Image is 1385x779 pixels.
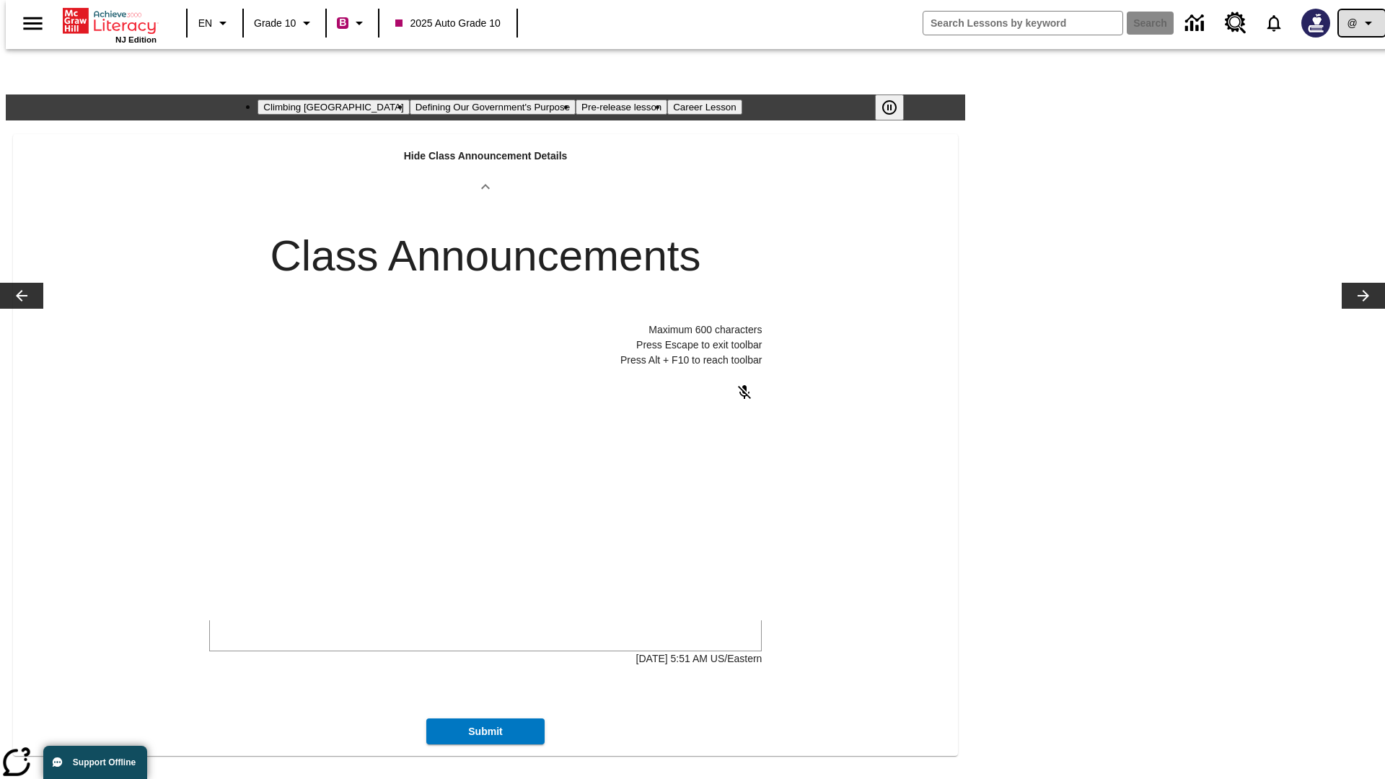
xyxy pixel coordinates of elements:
[12,2,54,45] button: Open side menu
[667,100,742,115] button: Slide 4 Career Lesson
[63,5,157,44] div: Home
[576,100,667,115] button: Slide 3 Pre-release lesson
[254,16,296,31] span: Grade 10
[1255,4,1293,42] a: Notifications
[270,230,700,282] h2: Class Announcements
[426,718,545,745] button: Submit
[1347,16,1357,31] span: @
[209,353,762,368] p: Press Alt + F10 to reach toolbar
[339,14,346,32] span: B
[248,10,321,36] button: Grade: Grade 10, Select a grade
[192,10,238,36] button: Language: EN, Select a language
[395,16,500,31] span: 2025 Auto Grade 10
[404,149,568,164] p: Hide Class Announcement Details
[331,10,374,36] button: Boost Class color is violet red. Change class color
[43,746,147,779] button: Support Offline
[209,338,762,353] p: Press Escape to exit toolbar
[115,35,157,44] span: NJ Edition
[6,12,187,24] a: Title for My Lessons [DATE] 15:35:18
[410,100,576,115] button: Slide 2 Defining Our Government's Purpose
[1216,4,1255,43] a: Resource Center, Will open in new tab
[727,375,762,410] button: Click to activate and allow voice recognition
[6,12,211,25] body: Maximum 600 characters Press Escape to exit toolbar Press Alt + F10 to reach toolbar
[209,322,762,338] p: Maximum 600 characters
[13,195,958,757] div: Hide Class Announcement Details
[1342,283,1385,309] button: Lesson carousel, Next
[1339,10,1385,36] button: Profile/Settings
[875,94,904,120] button: Pause
[198,16,212,31] span: EN
[258,100,409,115] button: Slide 1 Climbing Mount Tai
[875,94,918,120] div: Pause
[636,651,762,666] p: [DATE] 5:51 AM US/Eastern
[923,12,1122,35] input: search field
[1301,9,1330,38] img: Avatar
[1293,4,1339,42] button: Select a new avatar
[13,134,958,195] div: Hide Class Announcement Details
[1177,4,1216,43] a: Data Center
[73,757,136,767] span: Support Offline
[63,6,157,35] a: Home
